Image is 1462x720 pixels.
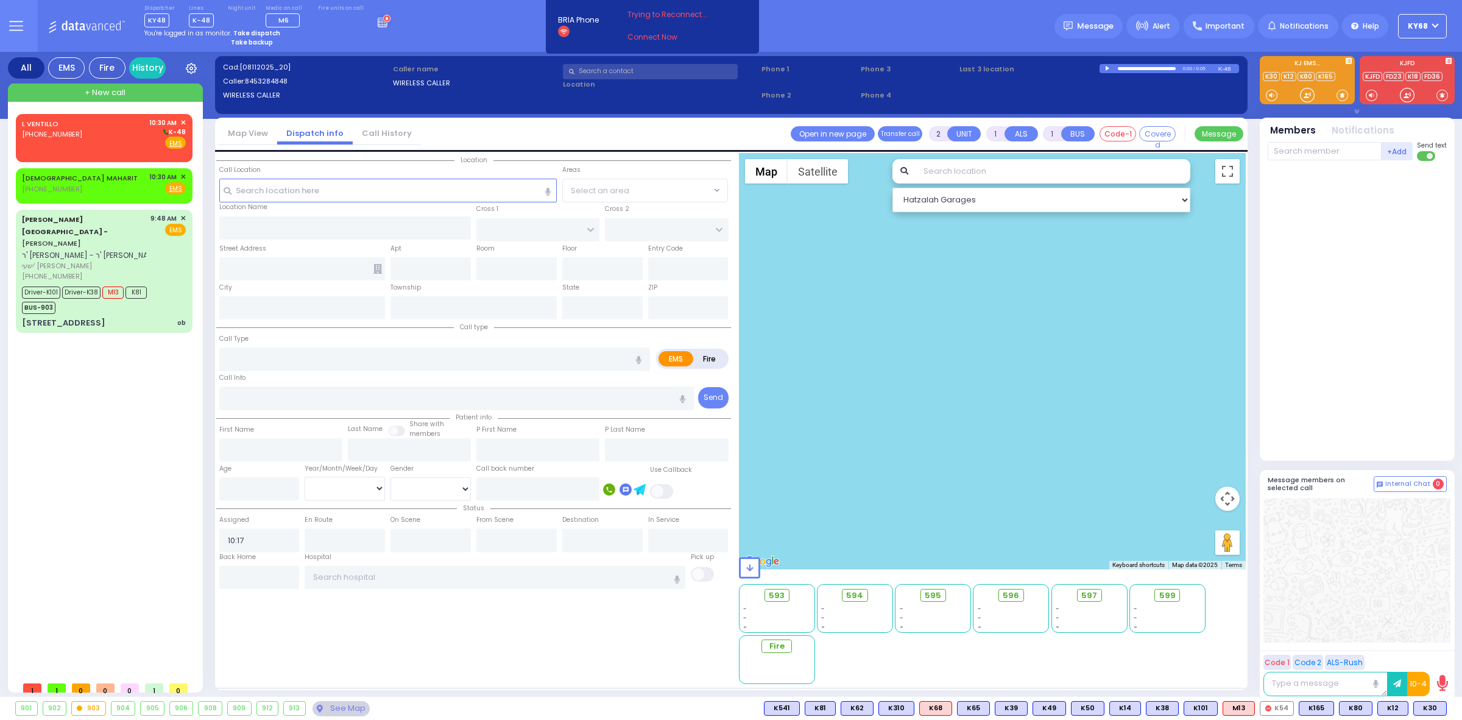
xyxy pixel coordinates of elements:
[43,702,66,715] div: 902
[1077,20,1114,32] span: Message
[1134,622,1137,632] span: -
[476,244,495,254] label: Room
[219,165,261,175] label: Call Location
[1182,62,1193,76] div: 0:00
[846,590,863,602] span: 594
[878,701,914,716] div: K310
[563,79,757,90] label: Location
[177,318,186,327] div: ob
[1382,142,1413,160] button: +Add
[1413,701,1447,716] div: BLS
[1100,126,1136,141] button: Code-1
[805,701,836,716] div: BLS
[169,184,182,193] u: EMS
[144,29,231,38] span: You're logged in as monitor.
[1081,590,1097,602] span: 597
[457,504,490,513] span: Status
[318,5,364,12] label: Fire units on call
[150,214,177,223] span: 9:48 AM
[393,78,559,88] label: WIRELESS CALLER
[1184,701,1218,716] div: BLS
[558,15,599,26] span: BRIA Phone
[1408,21,1428,32] span: ky68
[861,64,956,74] span: Phone 3
[821,613,825,622] span: -
[650,465,692,475] label: Use Callback
[305,566,685,589] input: Search hospital
[919,701,952,716] div: ALS
[305,515,333,525] label: En Route
[916,159,1190,184] input: Search location
[257,702,278,715] div: 912
[102,287,124,299] span: M13
[1134,613,1137,622] span: -
[1033,701,1066,716] div: K49
[562,165,581,175] label: Areas
[841,701,874,716] div: BLS
[219,373,245,383] label: Call Info
[1316,72,1335,81] a: K165
[648,244,683,254] label: Entry Code
[409,419,444,429] small: Share with
[8,57,44,79] div: All
[1056,613,1059,622] span: -
[878,126,922,141] button: Transfer call
[1377,482,1383,488] img: comment-alt.png
[277,127,353,139] a: Dispatch info
[769,640,785,652] span: Fire
[141,702,164,715] div: 905
[223,62,389,73] label: Cad:
[85,87,125,99] span: + New call
[1184,701,1218,716] div: K101
[223,76,389,87] label: Caller:
[1268,142,1382,160] input: Search member
[1385,480,1430,488] span: Internal Chat
[22,302,55,314] span: BUS-903
[1422,72,1443,81] a: FD36
[22,129,82,139] span: [PHONE_NUMBER]
[390,515,420,525] label: On Scene
[144,13,169,27] span: KY48
[22,317,105,329] div: [STREET_ADDRESS]
[476,515,514,525] label: From Scene
[390,283,421,293] label: Township
[878,701,914,716] div: BLS
[228,702,251,715] div: 909
[1146,701,1179,716] div: K38
[605,204,629,214] label: Cross 2
[228,5,255,12] label: Night unit
[169,139,182,148] u: EMS
[1398,14,1447,38] button: ky68
[1056,604,1059,613] span: -
[22,250,161,260] span: ר' [PERSON_NAME] - ר' [PERSON_NAME]
[821,604,825,613] span: -
[219,425,254,435] label: First Name
[1293,655,1323,670] button: Code 2
[805,701,836,716] div: K81
[821,622,825,632] span: -
[23,683,41,693] span: 1
[959,64,1099,74] label: Last 3 location
[947,126,981,141] button: UNIT
[1265,705,1271,711] img: red-radio-icon.svg
[1005,126,1038,141] button: ALS
[861,90,956,101] span: Phone 4
[1433,479,1444,490] span: 0
[144,5,175,12] label: Dispatcher
[22,287,60,299] span: Driver-K101
[562,283,579,293] label: State
[233,29,280,38] strong: Take dispatch
[390,244,401,254] label: Apt
[698,387,729,408] button: Send
[1407,672,1430,696] button: 10-4
[1298,72,1315,81] a: K80
[145,683,163,693] span: 1
[900,604,903,613] span: -
[72,702,105,715] div: 903
[957,701,990,716] div: BLS
[1215,530,1240,555] button: Drag Pegman onto the map to open Street View
[1134,604,1137,613] span: -
[22,215,108,237] span: [PERSON_NAME][GEOGRAPHIC_DATA] -
[476,204,498,214] label: Cross 1
[1071,701,1104,716] div: BLS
